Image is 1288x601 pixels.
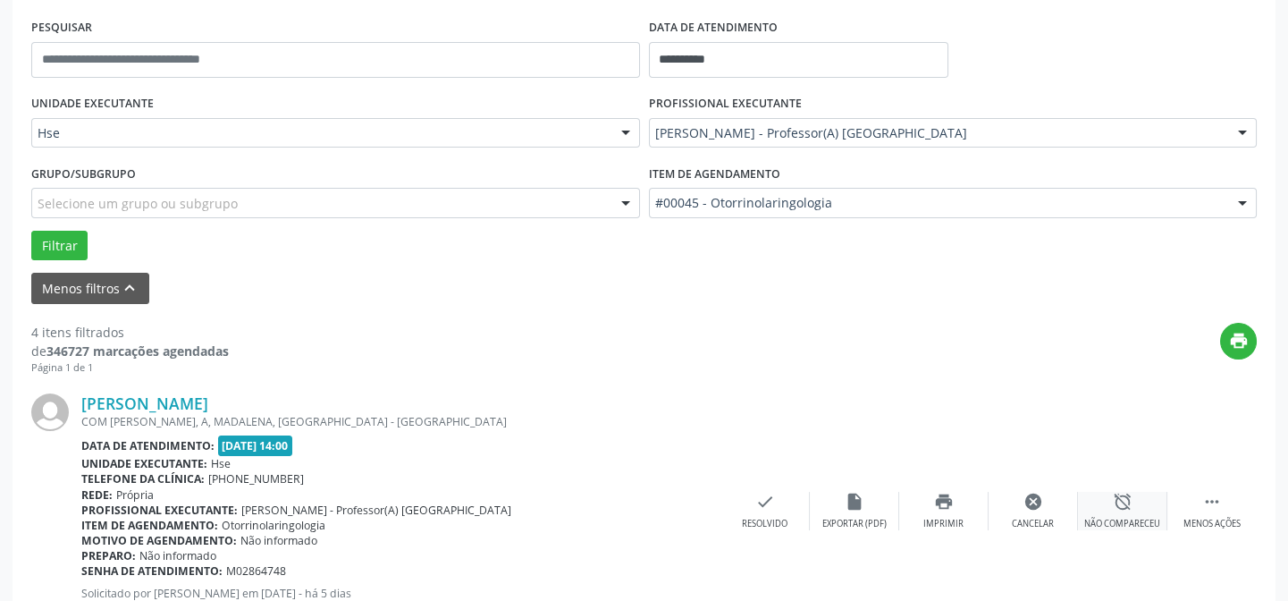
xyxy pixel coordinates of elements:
[81,438,215,453] b: Data de atendimento:
[81,533,237,548] b: Motivo de agendamento:
[240,533,317,548] span: Não informado
[81,518,218,533] b: Item de agendamento:
[1023,492,1043,512] i: cancel
[120,278,139,298] i: keyboard_arrow_up
[649,160,780,188] label: Item de agendamento
[1220,323,1257,360] button: Imprimir lista
[31,323,229,342] div: 4 itens filtrados
[81,487,113,503] b: Rede:
[31,90,154,118] label: UNIDADE EXECUTANTE
[208,471,304,487] span: [PHONE_NUMBER]
[31,14,92,42] label: PESQUISAR
[31,342,229,360] div: de
[46,343,229,360] strong: 346727 marcações agendadas
[649,90,802,118] label: PROFISSIONAL EXECUTANTE
[226,563,286,579] span: M02864748
[649,14,778,42] label: DATA DE ATENDIMENTO
[655,194,1221,212] span: #00045 - Otorrinolaringologia
[38,194,238,213] span: Selecione um grupo ou subgrupo
[31,273,149,304] button: Menos filtros
[742,518,787,530] div: Resolvido
[222,518,325,533] span: Otorrinolaringologia
[139,548,216,563] span: Não informado
[1202,492,1222,512] i: 
[1229,331,1249,351] i: print
[822,518,887,530] div: Exportar (PDF)
[31,360,229,376] div: Página 1 de 1
[81,548,136,563] b: Preparo:
[845,492,864,512] i: insert_drive_file
[934,492,954,512] i: print
[116,487,154,503] span: Própria
[241,503,511,518] span: [PERSON_NAME] - Professor(A) [GEOGRAPHIC_DATA]
[211,456,231,471] span: Hse
[81,503,238,518] b: Profissional executante:
[81,456,207,471] b: Unidade executante:
[1084,518,1160,530] div: Não compareceu
[1113,492,1132,512] i: alarm_off
[81,394,208,413] a: [PERSON_NAME]
[81,414,720,429] div: COM [PERSON_NAME], A, MADALENA, [GEOGRAPHIC_DATA] - [GEOGRAPHIC_DATA]
[1183,518,1241,530] div: Menos ações
[1012,518,1054,530] div: Cancelar
[38,124,603,142] span: Hse
[31,160,136,188] label: Grupo/Subgrupo
[655,124,1221,142] span: [PERSON_NAME] - Professor(A) [GEOGRAPHIC_DATA]
[31,231,88,261] button: Filtrar
[218,436,293,456] span: [DATE] 14:00
[755,492,775,512] i: check
[923,518,964,530] div: Imprimir
[31,394,69,431] img: img
[81,471,205,487] b: Telefone da clínica:
[81,563,223,579] b: Senha de atendimento:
